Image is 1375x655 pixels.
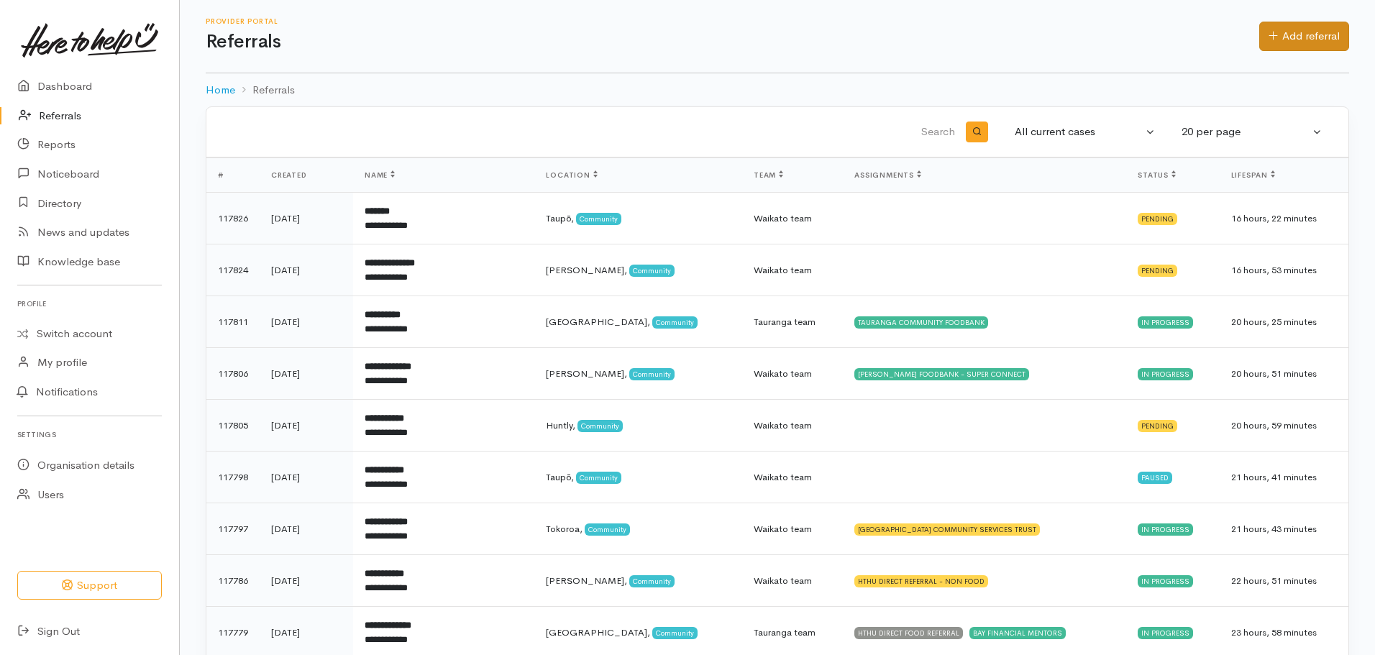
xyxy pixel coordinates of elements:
[1138,265,1177,276] div: Pending
[1231,523,1317,535] span: 21 hours, 43 minutes
[1015,124,1143,140] div: All current cases
[271,264,300,276] time: [DATE]
[546,212,574,224] span: Taupō,
[1138,575,1193,587] div: In progress
[969,627,1066,638] div: BAY FINANCIAL MENTORS
[1231,471,1317,483] span: 21 hours, 41 minutes
[365,170,395,180] span: Name
[271,419,300,431] time: [DATE]
[1231,367,1317,380] span: 20 hours, 51 minutes
[1182,124,1310,140] div: 20 per page
[1231,419,1317,431] span: 20 hours, 59 minutes
[1231,264,1317,276] span: 16 hours, 53 minutes
[546,419,575,431] span: Huntly,
[854,368,1029,380] div: [PERSON_NAME] FOODBANK - SUPER CONNECT
[206,503,260,555] td: 117797
[754,522,831,536] div: Waikato team
[271,316,300,328] time: [DATE]
[546,367,627,380] span: [PERSON_NAME],
[754,263,831,278] div: Waikato team
[854,170,921,180] span: Assignments
[754,315,831,329] div: Tauranga team
[271,471,300,483] time: [DATE]
[546,170,597,180] span: Location
[652,627,698,638] span: Community
[1173,118,1331,146] button: 20 per page
[1231,170,1275,180] span: Lifespan
[754,626,831,640] div: Tauranga team
[206,296,260,348] td: 117811
[1138,523,1193,535] div: In progress
[754,170,783,180] span: Team
[754,211,831,226] div: Waikato team
[206,73,1349,107] nav: breadcrumb
[206,193,260,244] td: 117826
[271,574,300,587] time: [DATE]
[224,115,958,150] input: Search
[1006,118,1164,146] button: All current cases
[1138,368,1193,380] div: In progress
[271,523,300,535] time: [DATE]
[1231,316,1317,328] span: 20 hours, 25 minutes
[854,575,988,587] div: HTHU DIRECT REFERRAL - NON FOOD
[854,627,963,638] div: HTHU DIRECT FOOD REFERRAL
[1138,420,1177,431] div: Pending
[271,212,300,224] time: [DATE]
[629,575,675,587] span: Community
[206,17,1259,25] h6: Provider Portal
[17,294,162,313] h6: Profile
[206,348,260,400] td: 117806
[546,316,650,328] span: [GEOGRAPHIC_DATA],
[206,452,260,503] td: 117798
[271,626,300,638] time: [DATE]
[546,471,574,483] span: Taupō,
[754,418,831,433] div: Waikato team
[576,472,621,483] span: Community
[629,265,675,276] span: Community
[854,316,988,328] div: TAURANGA COMMUNITY FOODBANK
[576,213,621,224] span: Community
[546,574,627,587] span: [PERSON_NAME],
[206,400,260,452] td: 117805
[235,82,295,99] li: Referrals
[1138,213,1177,224] div: Pending
[652,316,698,328] span: Community
[1231,212,1317,224] span: 16 hours, 22 minutes
[206,32,1259,52] h1: Referrals
[206,158,260,193] th: #
[17,571,162,600] button: Support
[1259,22,1349,51] a: Add referral
[577,420,623,431] span: Community
[206,555,260,607] td: 117786
[854,523,1040,535] div: [GEOGRAPHIC_DATA] COMMUNITY SERVICES TRUST
[1138,472,1172,483] div: Paused
[1231,574,1317,587] span: 22 hours, 51 minutes
[754,470,831,485] div: Waikato team
[1138,316,1193,328] div: In progress
[585,523,630,535] span: Community
[754,574,831,588] div: Waikato team
[1138,627,1193,638] div: In progress
[546,626,650,638] span: [GEOGRAPHIC_DATA],
[1231,626,1317,638] span: 23 hours, 58 minutes
[206,244,260,296] td: 117824
[1138,170,1176,180] span: Status
[206,82,235,99] a: Home
[754,367,831,381] div: Waikato team
[546,523,583,535] span: Tokoroa,
[271,367,300,380] time: [DATE]
[260,158,353,193] th: Created
[546,264,627,276] span: [PERSON_NAME],
[17,425,162,444] h6: Settings
[629,368,675,380] span: Community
